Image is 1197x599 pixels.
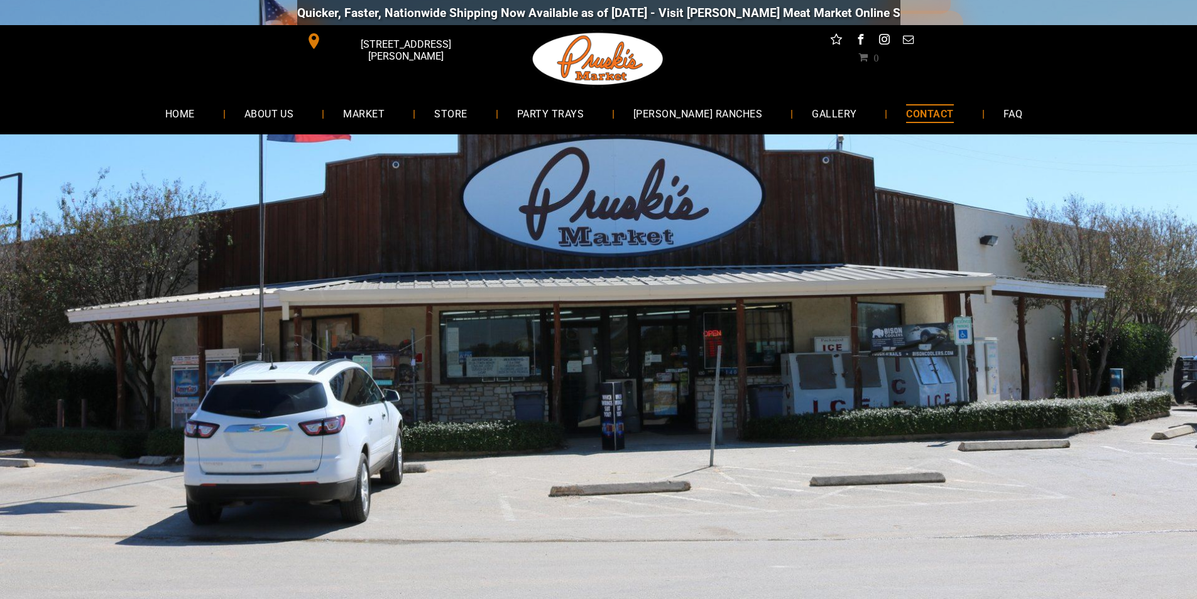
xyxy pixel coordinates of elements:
a: GALLERY [793,97,875,130]
a: HOME [146,97,214,130]
span: [STREET_ADDRESS][PERSON_NAME] [324,32,486,68]
a: FAQ [985,97,1041,130]
a: STORE [415,97,486,130]
a: email [900,31,916,51]
a: ABOUT US [226,97,313,130]
a: instagram [876,31,892,51]
a: [PERSON_NAME] RANCHES [615,97,781,130]
a: PARTY TRAYS [498,97,603,130]
a: MARKET [324,97,403,130]
a: facebook [852,31,868,51]
a: [STREET_ADDRESS][PERSON_NAME] [297,31,489,51]
a: Social network [828,31,844,51]
a: CONTACT [887,97,972,130]
img: Pruski-s+Market+HQ+Logo2-259w.png [530,25,666,93]
span: 0 [873,52,878,62]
